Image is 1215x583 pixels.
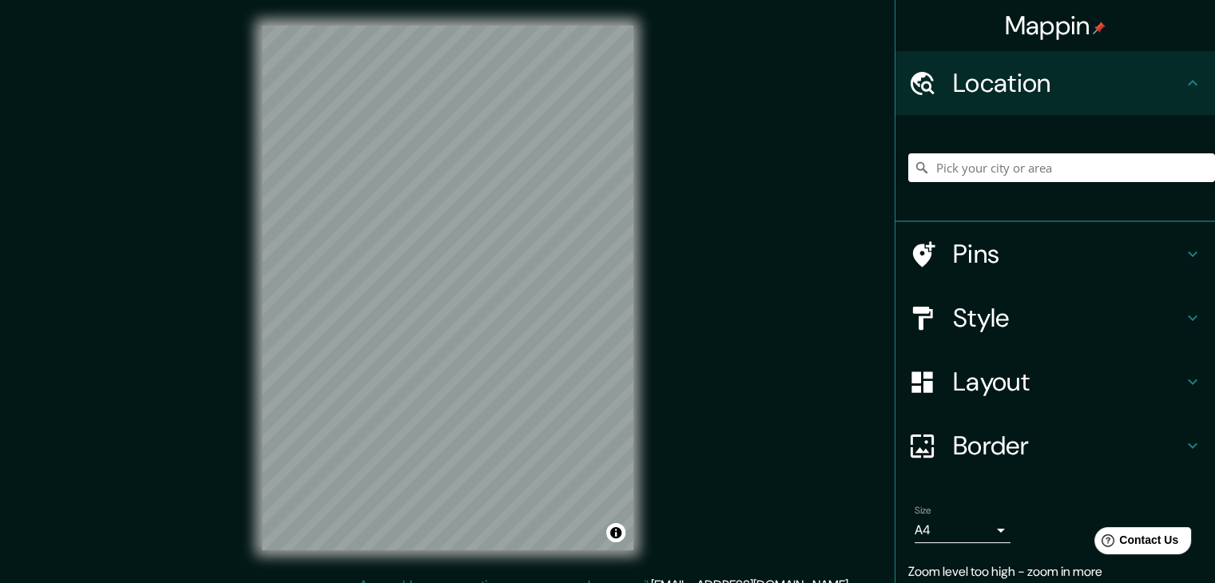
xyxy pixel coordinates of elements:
h4: Style [953,302,1183,334]
p: Zoom level too high - zoom in more [908,562,1202,581]
label: Size [915,504,931,518]
input: Pick your city or area [908,153,1215,182]
img: pin-icon.png [1093,22,1106,34]
h4: Mappin [1005,10,1106,42]
div: Pins [895,222,1215,286]
div: Style [895,286,1215,350]
canvas: Map [262,26,633,550]
div: Location [895,51,1215,115]
iframe: Help widget launcher [1073,521,1197,565]
h4: Layout [953,366,1183,398]
h4: Border [953,430,1183,462]
div: Layout [895,350,1215,414]
div: A4 [915,518,1011,543]
div: Border [895,414,1215,478]
button: Toggle attribution [606,523,625,542]
h4: Location [953,67,1183,99]
h4: Pins [953,238,1183,270]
